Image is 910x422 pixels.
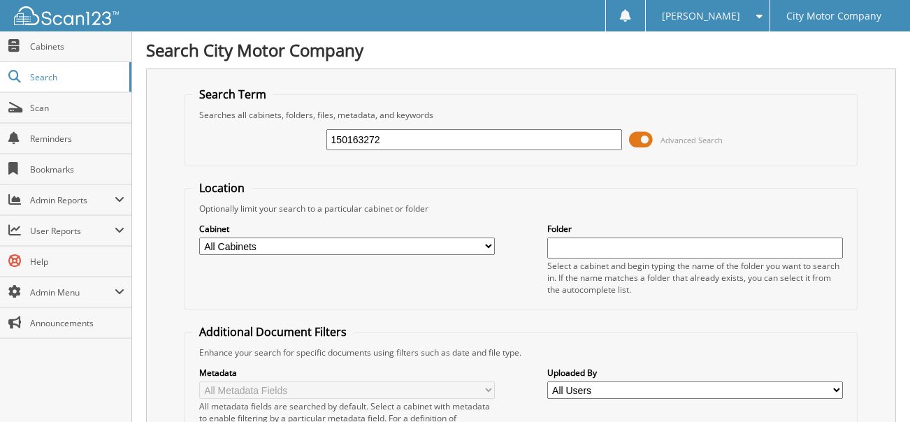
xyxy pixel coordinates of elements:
[547,223,844,235] label: Folder
[192,87,273,102] legend: Search Term
[30,225,115,237] span: User Reports
[786,12,881,20] span: City Motor Company
[30,286,115,298] span: Admin Menu
[30,102,124,114] span: Scan
[30,256,124,268] span: Help
[547,367,844,379] label: Uploaded By
[192,109,851,121] div: Searches all cabinets, folders, files, metadata, and keywords
[662,12,740,20] span: [PERSON_NAME]
[30,41,124,52] span: Cabinets
[199,367,496,379] label: Metadata
[192,180,252,196] legend: Location
[547,260,844,296] div: Select a cabinet and begin typing the name of the folder you want to search in. If the name match...
[192,347,851,358] div: Enhance your search for specific documents using filters such as date and file type.
[30,133,124,145] span: Reminders
[30,194,115,206] span: Admin Reports
[660,135,723,145] span: Advanced Search
[192,203,851,214] div: Optionally limit your search to a particular cabinet or folder
[30,71,122,83] span: Search
[14,6,119,25] img: scan123-logo-white.svg
[146,38,896,61] h1: Search City Motor Company
[30,163,124,175] span: Bookmarks
[192,324,354,340] legend: Additional Document Filters
[199,223,496,235] label: Cabinet
[30,317,124,329] span: Announcements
